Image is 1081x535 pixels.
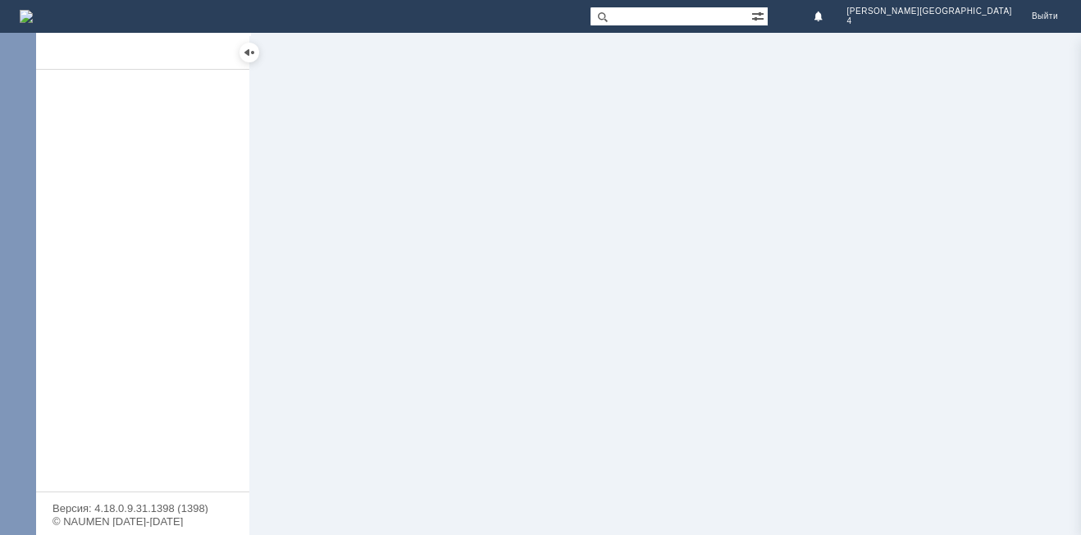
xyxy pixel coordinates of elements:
a: Перейти на домашнюю страницу [20,10,33,23]
span: [PERSON_NAME][GEOGRAPHIC_DATA] [847,7,1012,16]
span: Расширенный поиск [751,7,768,23]
img: logo [20,10,33,23]
span: 4 [847,16,1012,26]
div: Версия: 4.18.0.9.31.1398 (1398) [52,503,233,514]
div: © NAUMEN [DATE]-[DATE] [52,516,233,527]
div: Скрыть меню [239,43,259,62]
